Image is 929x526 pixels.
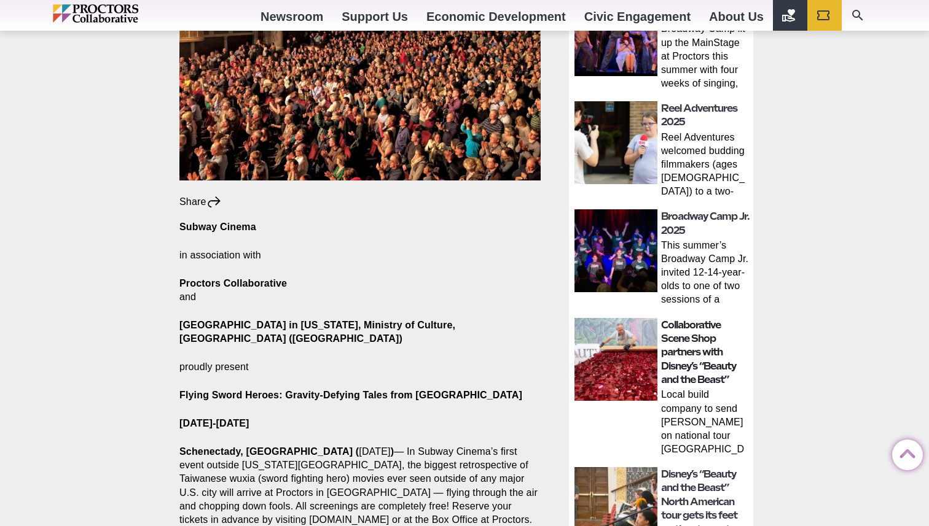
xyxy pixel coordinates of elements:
[53,4,191,23] img: Proctors logo
[661,319,736,386] a: Collaborative Scene Shop partners with Disney’s “Beauty and the Beast”
[574,209,657,292] img: thumbnail: Broadway Camp Jr. 2025
[179,277,541,304] p: and
[574,101,657,184] img: thumbnail: Reel Adventures 2025
[661,239,750,309] p: This summer’s Broadway Camp Jr. invited 12-14-year-olds to one of two sessions of a vibrant one‑w...
[574,318,657,401] img: thumbnail: Collaborative Scene Shop partners with Disney’s “Beauty and the Beast”
[661,102,737,128] a: Reel Adventures 2025
[892,440,917,465] a: Back to Top
[179,320,455,344] strong: [GEOGRAPHIC_DATA] in [US_STATE], Ministry of Culture, [GEOGRAPHIC_DATA] ([GEOGRAPHIC_DATA])
[661,211,750,236] a: Broadway Camp Jr. 2025
[661,131,750,201] p: Reel Adventures welcomed budding filmmakers (ages [DEMOGRAPHIC_DATA]) to a two-week, hands-on jou...
[179,446,359,457] strong: Schenectady, [GEOGRAPHIC_DATA] (
[391,446,394,457] strong: )
[661,388,750,458] p: Local build company to send [PERSON_NAME] on national tour [GEOGRAPHIC_DATA]— The Collaborative S...
[179,360,541,374] p: proudly present
[661,22,750,92] p: Broadway Camp lit up the MainStage at Proctors this summer with four weeks of singing, dancing, a...
[179,195,222,209] div: Share
[179,418,249,428] strong: [DATE]-[DATE]
[179,249,541,262] p: in association with
[179,222,256,232] strong: Subway Cinema
[179,390,522,400] strong: Flying Sword Heroes: Gravity-Defying Tales from [GEOGRAPHIC_DATA]
[179,278,287,288] strong: Proctors Collaborative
